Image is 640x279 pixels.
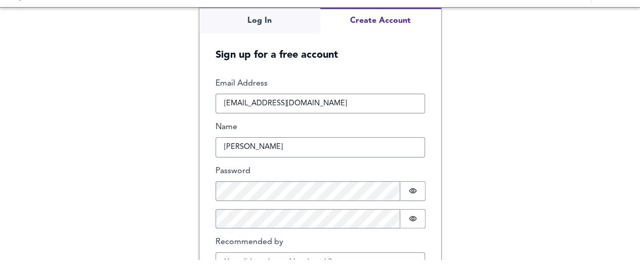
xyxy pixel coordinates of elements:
[216,236,425,248] label: Recommended by
[216,78,425,90] label: Email Address
[216,166,425,177] label: Password
[400,209,425,229] button: Show password
[216,252,425,272] input: How did you hear of Landworth?
[216,94,425,114] input: How can we reach you?
[199,8,320,33] button: Log In
[216,137,425,157] input: What should we call you?
[400,181,425,201] button: Show password
[199,33,441,62] h5: Sign up for a free account
[216,122,425,133] label: Name
[320,8,441,33] button: Create Account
